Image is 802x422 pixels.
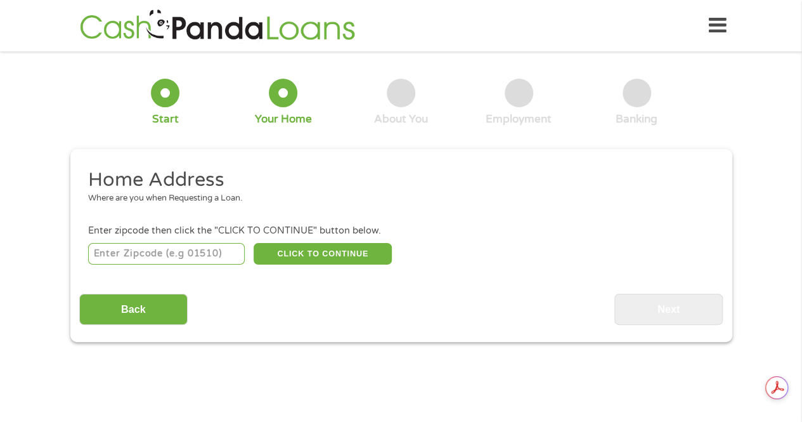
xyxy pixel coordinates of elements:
div: Where are you when Requesting a Loan. [88,192,704,205]
input: Back [79,294,188,325]
input: Enter Zipcode (e.g 01510) [88,243,245,265]
img: GetLoanNow Logo [76,8,359,44]
div: Start [152,112,179,126]
div: About You [374,112,428,126]
div: Banking [616,112,657,126]
button: CLICK TO CONTINUE [254,243,392,265]
h2: Home Address [88,168,704,193]
div: Enter zipcode then click the "CLICK TO CONTINUE" button below. [88,224,713,238]
input: Next [614,294,723,325]
div: Your Home [255,112,312,126]
div: Employment [486,112,552,126]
